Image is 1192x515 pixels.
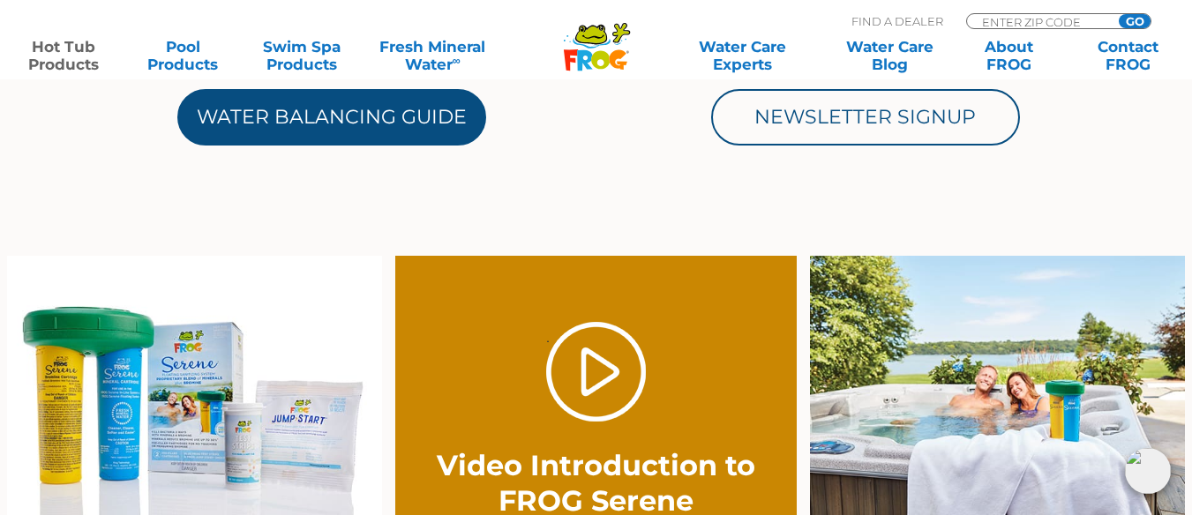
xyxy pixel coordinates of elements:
input: GO [1119,14,1151,28]
a: PoolProducts [137,38,229,73]
a: Hot TubProducts [18,38,110,73]
a: Fresh MineralWater∞ [375,38,491,73]
a: Play Video [546,322,646,422]
p: Find A Dealer [851,13,943,29]
img: openIcon [1125,448,1171,494]
a: Water Balancing Guide [177,89,486,146]
input: Zip Code Form [980,14,1099,29]
a: ContactFROG [1082,38,1174,73]
a: Water CareBlog [843,38,936,73]
a: Water CareExperts [667,38,817,73]
a: Swim SpaProducts [256,38,349,73]
sup: ∞ [453,54,461,67]
a: AboutFROG [963,38,1055,73]
a: Newsletter Signup [711,89,1020,146]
